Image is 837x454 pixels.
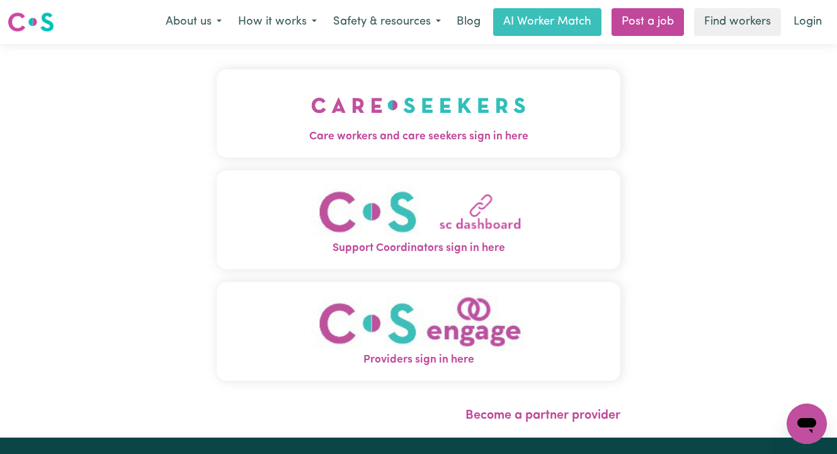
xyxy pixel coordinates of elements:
a: Careseekers logo [8,8,54,37]
span: Care workers and care seekers sign in here [217,129,620,145]
span: Providers sign in here [217,352,620,368]
a: AI Worker Match [493,8,601,36]
button: Care workers and care seekers sign in here [217,69,620,158]
a: Post a job [612,8,684,36]
a: Become a partner provider [465,409,620,422]
button: Support Coordinators sign in here [217,170,620,269]
button: How it works [230,9,325,35]
img: Careseekers logo [8,11,54,33]
button: Safety & resources [325,9,449,35]
iframe: Button to launch messaging window [787,404,827,444]
a: Blog [449,8,488,36]
a: Find workers [694,8,781,36]
a: Login [786,8,829,36]
span: Support Coordinators sign in here [217,240,620,257]
button: About us [157,9,230,35]
button: Providers sign in here [217,282,620,381]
